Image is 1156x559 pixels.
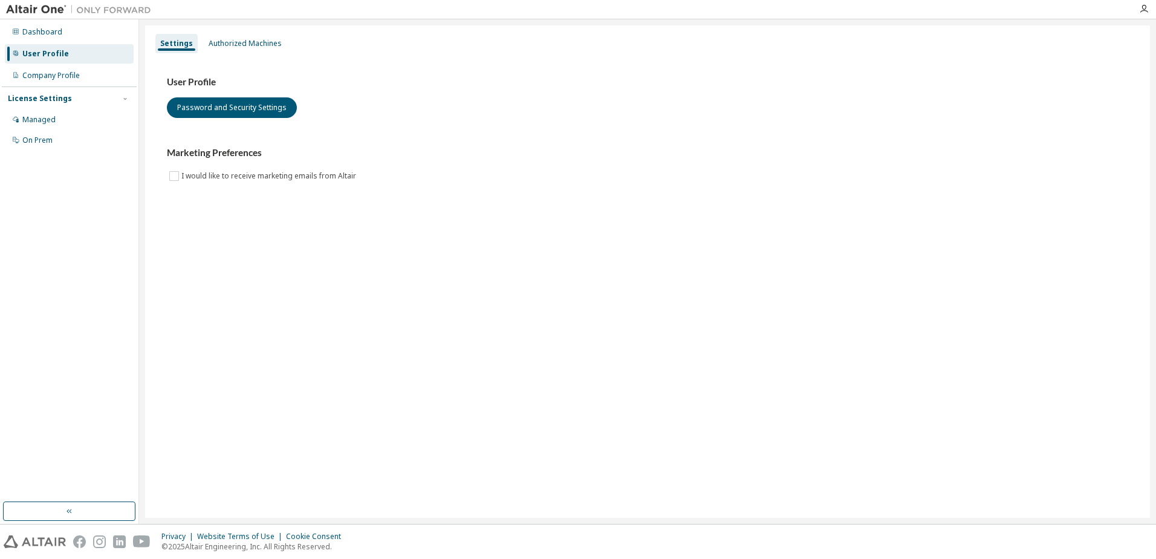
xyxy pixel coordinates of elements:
img: altair_logo.svg [4,535,66,548]
p: © 2025 Altair Engineering, Inc. All Rights Reserved. [161,541,348,552]
div: Authorized Machines [209,39,282,48]
h3: Marketing Preferences [167,147,1128,159]
img: Altair One [6,4,157,16]
h3: User Profile [167,76,1128,88]
div: Dashboard [22,27,62,37]
img: facebook.svg [73,535,86,548]
div: Settings [160,39,193,48]
img: instagram.svg [93,535,106,548]
button: Password and Security Settings [167,97,297,118]
div: Managed [22,115,56,125]
label: I would like to receive marketing emails from Altair [181,169,359,183]
img: youtube.svg [133,535,151,548]
div: Company Profile [22,71,80,80]
img: linkedin.svg [113,535,126,548]
div: Privacy [161,532,197,541]
div: On Prem [22,136,53,145]
div: User Profile [22,49,69,59]
div: Website Terms of Use [197,532,286,541]
div: License Settings [8,94,72,103]
div: Cookie Consent [286,532,348,541]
